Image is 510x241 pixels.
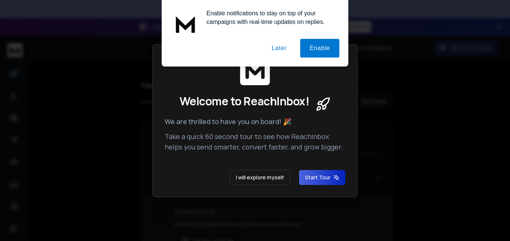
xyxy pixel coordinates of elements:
[230,170,290,185] button: I will explore myself
[299,170,345,185] button: Start Tour
[180,95,309,108] span: Welcome to ReachInbox!
[200,9,339,26] div: Enable notifications to stay on top of your campaigns with real-time updates on replies.
[171,9,200,39] img: notification icon
[262,39,296,58] button: Later
[300,39,339,58] button: Enable
[165,131,345,152] p: Take a quick 60 second tour to see how ReachInbox helps you send smarter, convert faster, and gro...
[305,174,339,181] span: Start Tour
[165,116,345,127] p: We are thrilled to have you on board! 🎉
